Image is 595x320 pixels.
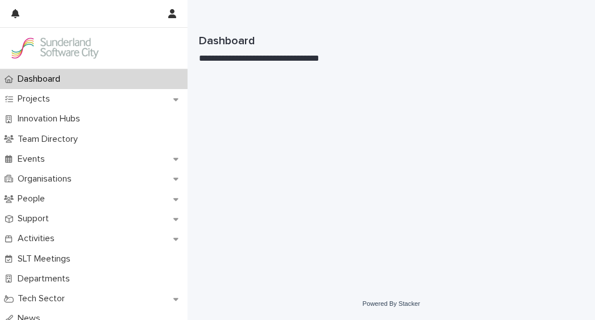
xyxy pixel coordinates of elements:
img: Kay6KQejSz2FjblR6DWv [9,37,100,60]
p: People [13,193,54,204]
p: Departments [13,273,79,284]
p: Events [13,154,54,165]
h1: Dashboard [199,34,584,48]
p: Tech Sector [13,293,74,304]
p: Team Directory [13,134,87,145]
p: Activities [13,233,64,244]
p: SLT Meetings [13,254,80,264]
p: Dashboard [13,74,69,85]
p: Projects [13,94,59,104]
a: Powered By Stacker [363,300,420,307]
p: Support [13,213,58,224]
p: Innovation Hubs [13,113,89,124]
p: Organisations [13,174,81,184]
